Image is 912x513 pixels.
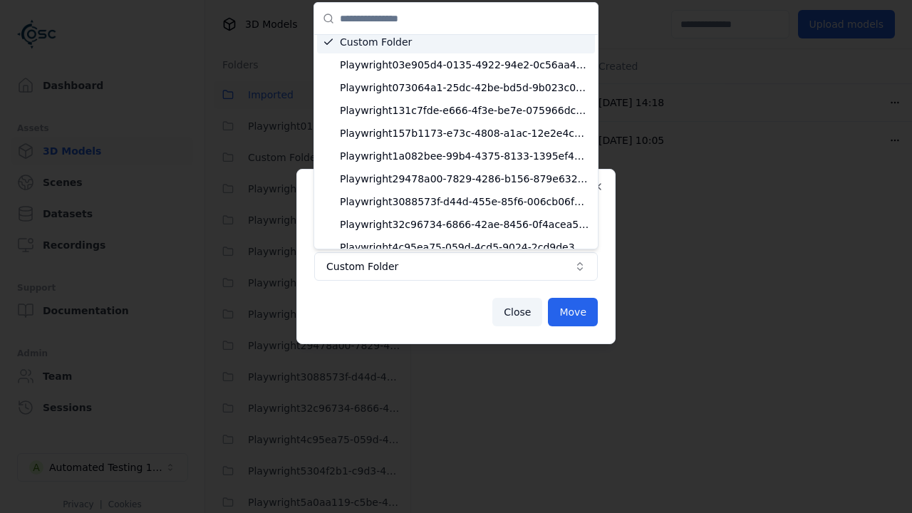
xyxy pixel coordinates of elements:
span: Playwright03e905d4-0135-4922-94e2-0c56aa41bf04 [340,58,589,72]
span: Playwright131c7fde-e666-4f3e-be7e-075966dc97bc [340,103,589,118]
span: Playwright073064a1-25dc-42be-bd5d-9b023c0ea8dd [340,81,589,95]
span: Custom Folder [340,35,589,49]
span: Playwright157b1173-e73c-4808-a1ac-12e2e4cec217 [340,126,589,140]
div: Suggestions [314,35,598,249]
span: Playwright29478a00-7829-4286-b156-879e6320140f [340,172,589,186]
span: Playwright32c96734-6866-42ae-8456-0f4acea52717 [340,217,589,232]
span: Playwright3088573f-d44d-455e-85f6-006cb06f31fb [340,195,589,209]
span: Playwright1a082bee-99b4-4375-8133-1395ef4c0af5 [340,149,589,163]
span: Playwright4c95ea75-059d-4cd5-9024-2cd9de30b3b0 [340,240,589,254]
